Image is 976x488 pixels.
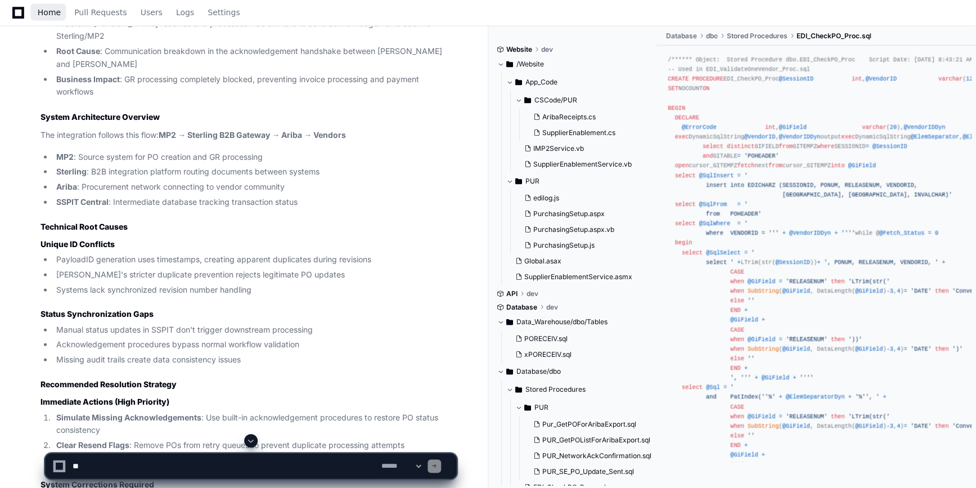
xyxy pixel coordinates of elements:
[817,143,834,150] span: where
[831,336,845,343] span: then
[699,220,730,227] span: @SqlWhere
[53,411,456,437] li: : Use built-in acknowledgement procedures to restore PO status consistency
[726,32,787,41] span: Stored Procedures
[74,9,127,16] span: Pull Requests
[903,423,907,429] span: =
[524,350,572,359] span: xPORECEIV.sql
[668,75,689,82] span: CREATE
[53,181,456,194] li: : Procurement network connecting to vendor community
[762,316,765,323] span: +
[675,201,696,208] span: select
[786,336,827,343] span: 'RELEASENUM'
[53,284,456,297] li: Systems lack synchronized revision number handling
[515,174,522,188] svg: Directory
[935,288,949,294] span: then
[786,393,845,400] span: @ElemSeparatorDyn
[841,230,855,236] span: ''''
[952,346,962,352] span: ')'
[703,143,723,150] span: select
[782,346,810,352] span: @GiField
[524,272,632,281] span: SupplierEnablementService.asmx
[737,201,741,208] span: =
[703,85,709,92] span: ON
[935,423,949,429] span: then
[520,190,642,206] button: edilog.js
[703,153,713,159] span: and
[911,423,932,429] span: 'DATE'
[779,124,807,131] span: @GiField
[748,355,754,362] span: ''
[675,133,689,140] span: exec
[928,230,931,236] span: =
[41,222,128,231] strong: Technical Root Causes
[675,239,692,246] span: begin
[41,379,177,389] strong: Recommended Resolution Strategy
[848,336,862,343] span: '))'
[675,172,696,179] span: select
[511,253,642,269] button: Global.asax
[675,114,699,121] span: DECLARE
[779,278,782,285] span: =
[782,423,810,429] span: @GiField
[911,346,932,352] span: 'DATE'
[730,288,744,294] span: when
[525,78,557,87] span: App_Code
[675,162,689,169] span: open
[824,259,938,266] span: ', PONUM, RELEASENUM, VENDORID, '
[789,230,831,236] span: @VendorIDDyn
[516,317,608,326] span: Data_Warehouse/dbo/Tables
[744,307,748,314] span: +
[53,17,456,43] li: : [PERSON_NAME] receives and processes POs but fails to send acknowledgements back to Sterling/MP2
[730,404,744,410] span: CASE
[53,151,456,164] li: : Source system for PO creation and GR processing
[779,393,782,400] span: +
[782,230,786,236] span: +
[529,432,651,448] button: PUR_GetPOListForAribaExport.sql
[525,177,539,186] span: PUR
[866,75,897,82] span: @VendorID
[887,346,893,352] span: -3
[53,268,456,281] li: [PERSON_NAME]'s stricter duplicate prevention rejects legitimate PO updates
[533,225,614,234] span: PurchasingSetup.aspx.vb
[682,384,703,391] span: select
[497,313,649,331] button: Data_Warehouse/dbo/Tables
[730,355,744,362] span: else
[56,46,100,56] strong: Root Cause
[159,130,346,140] strong: MP2 → Sterling B2B Gateway → Ariba → Vendors
[897,346,900,352] span: 4
[41,112,160,122] strong: System Architecture Overview
[506,73,649,91] button: App_Code
[834,230,838,236] span: +
[141,9,163,16] span: Users
[779,75,814,82] span: @SessionID
[796,32,871,41] span: EDI_CheckPO_Proc.sql
[520,222,642,238] button: PurchasingSetup.aspx.vb
[935,230,938,236] span: 0
[56,19,89,28] strong: Problem
[911,133,959,140] span: @ElemSeparator
[56,413,201,422] strong: Simulate Missing Acknowledgements
[533,144,584,153] span: IMP2Service.vb
[706,249,741,256] span: @SqlSelect
[866,143,869,150] span: =
[56,167,87,176] strong: Sterling
[748,288,779,294] span: SubString
[903,124,945,131] span: @VendorIDDyn
[748,346,779,352] span: SubString
[533,160,632,169] span: SupplierEnablementService.vb
[730,336,744,343] span: when
[786,413,827,420] span: 'RELEASENUM'
[516,60,544,69] span: /Website
[730,413,744,420] span: when
[942,259,945,266] span: +
[542,420,636,429] span: Pur_GetPOForAribaExport.sql
[515,383,522,396] svg: Directory
[506,289,518,298] span: API
[497,55,649,73] button: /Website
[782,288,810,294] span: @GiField
[515,91,649,109] button: CSCode/PUR
[515,75,522,89] svg: Directory
[855,393,879,400] span: '%'', '
[911,288,932,294] span: 'DATE'
[41,309,154,319] strong: Status Synchronization Gaps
